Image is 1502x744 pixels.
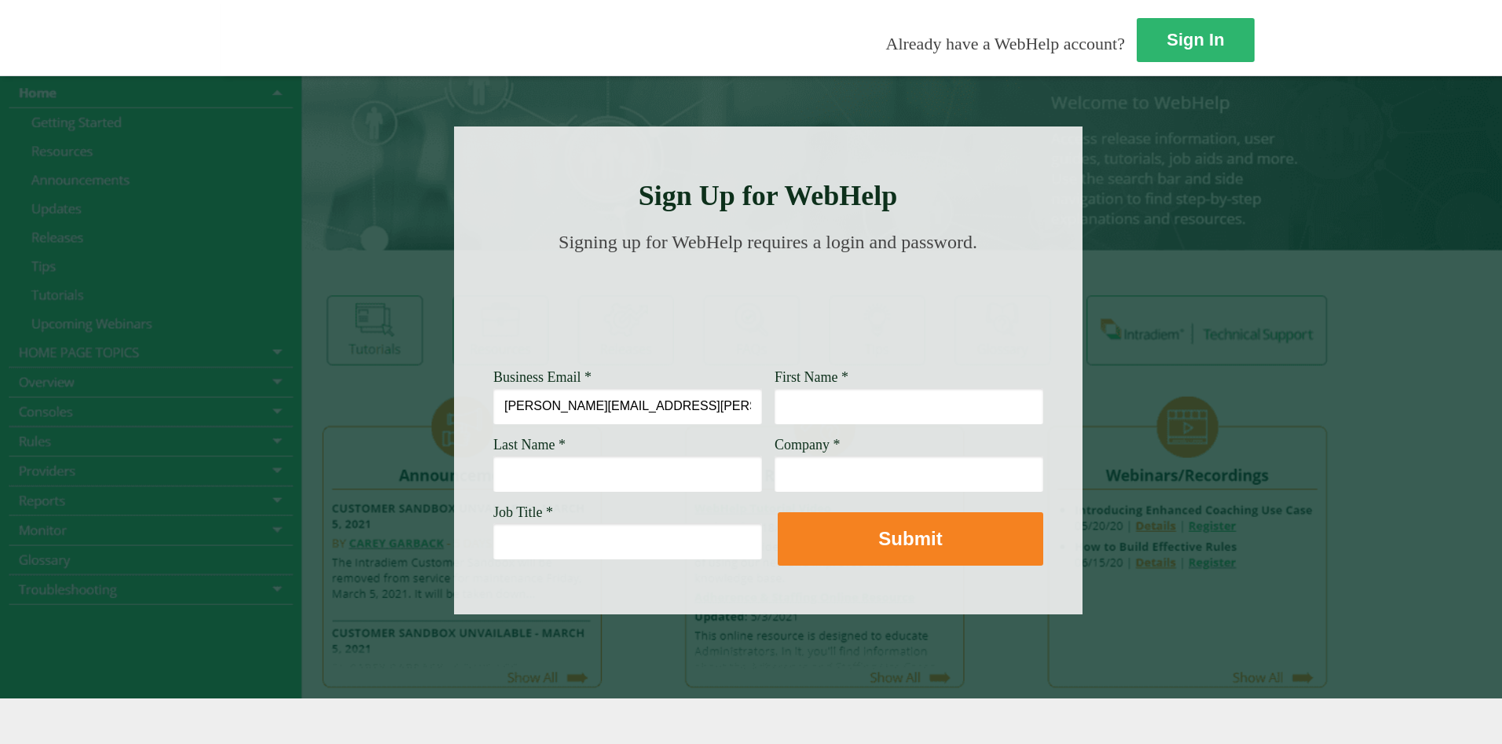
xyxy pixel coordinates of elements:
[639,180,898,211] strong: Sign Up for WebHelp
[775,437,841,453] span: Company *
[493,369,592,385] span: Business Email *
[503,269,1034,347] img: Need Credentials? Sign up below. Have Credentials? Use the sign-in button.
[559,232,977,252] span: Signing up for WebHelp requires a login and password.
[778,512,1043,566] button: Submit
[493,504,553,520] span: Job Title *
[775,369,848,385] span: First Name *
[878,528,942,549] strong: Submit
[1137,18,1255,62] a: Sign In
[886,34,1125,53] span: Already have a WebHelp account?
[1167,30,1224,49] strong: Sign In
[493,437,566,453] span: Last Name *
